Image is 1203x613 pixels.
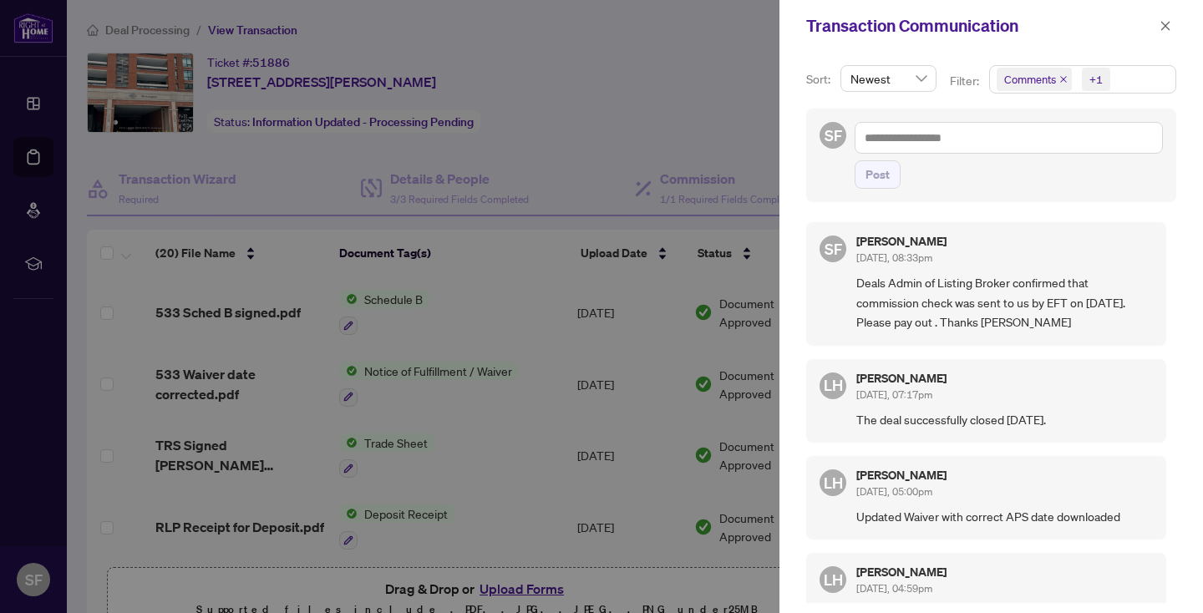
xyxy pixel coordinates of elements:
span: close [1160,20,1171,32]
span: [DATE], 07:17pm [856,388,932,401]
p: Sort: [806,70,834,89]
p: Filter: [950,72,982,90]
span: LH [824,471,843,494]
span: close [1059,75,1068,84]
span: Deals Admin of Listing Broker confirmed that commission check was sent to us by EFT on [DATE]. Pl... [856,273,1153,332]
span: SF [825,124,842,147]
span: The deal successfully closed [DATE]. [856,410,1153,429]
span: [DATE], 08:33pm [856,251,932,264]
h5: [PERSON_NAME] [856,566,947,578]
h5: [PERSON_NAME] [856,236,947,247]
span: Updated Waiver with correct APS date downloaded [856,507,1153,526]
span: Comments [997,68,1072,91]
h5: [PERSON_NAME] [856,372,947,384]
div: Transaction Communication [806,13,1155,38]
div: +1 [1089,71,1103,88]
h5: [PERSON_NAME] [856,469,947,481]
span: SF [825,237,842,261]
span: Newest [850,66,926,91]
span: LH [824,373,843,397]
span: [DATE], 04:59pm [856,582,932,595]
span: Comments [1004,71,1056,88]
span: LH [824,568,843,591]
span: [DATE], 05:00pm [856,485,932,498]
button: Post [855,160,901,189]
